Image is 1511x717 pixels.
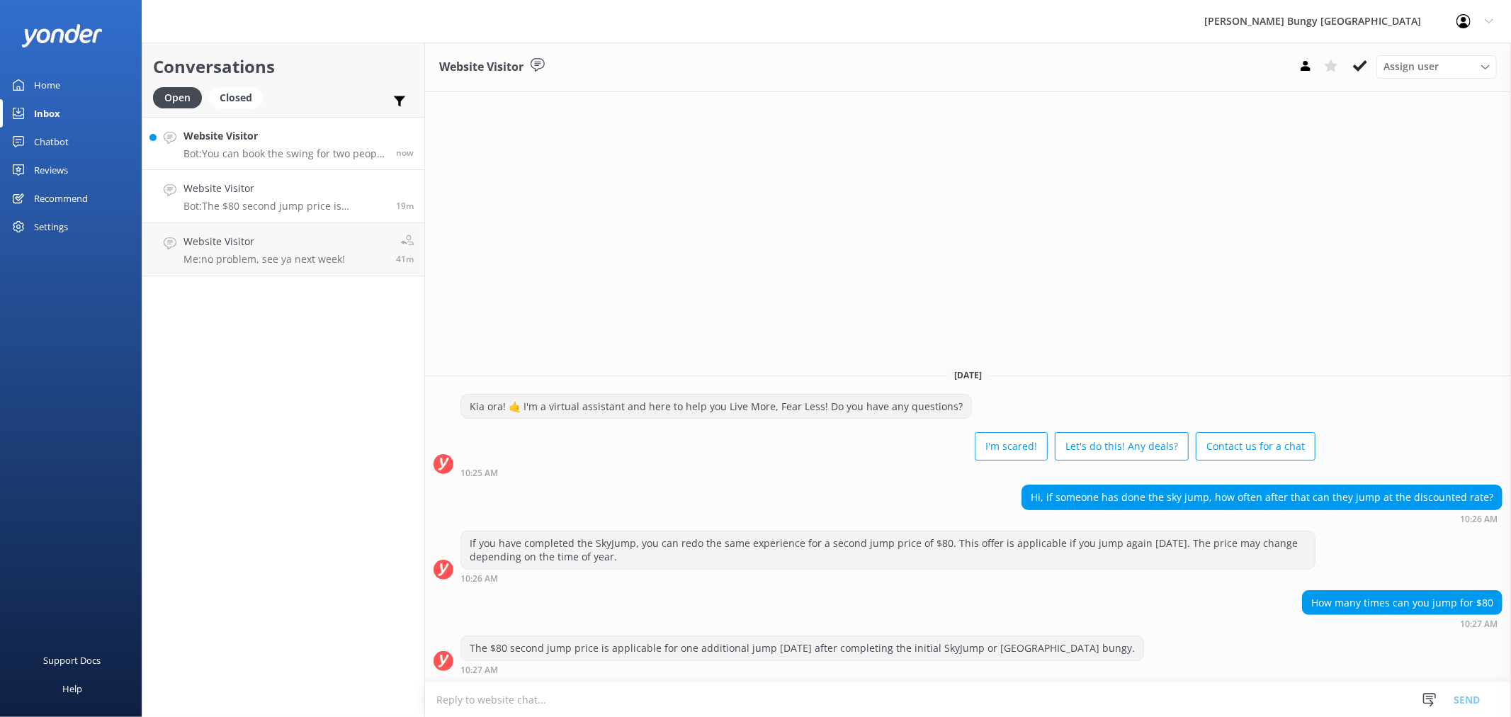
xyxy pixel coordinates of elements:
div: Inbox [34,99,60,128]
div: Aug 30 2025 10:27am (UTC +12:00) Pacific/Auckland [460,665,1144,674]
a: Closed [209,89,270,105]
strong: 10:27 AM [460,666,498,674]
h4: Website Visitor [183,181,385,196]
div: Aug 30 2025 10:27am (UTC +12:00) Pacific/Auckland [1302,619,1502,628]
p: Bot: You can book the swing for two people by reserving two individual spots for the same time. I... [183,147,385,160]
h4: Website Visitor [183,234,345,249]
div: Aug 30 2025 10:25am (UTC +12:00) Pacific/Auckland [460,468,1315,478]
div: Home [34,71,60,99]
div: If you have completed the SkyJump, you can redo the same experience for a second jump price of $8... [461,531,1315,569]
div: Kia ora! 🤙 I'm a virtual assistant and here to help you Live More, Fear Less! Do you have any que... [461,395,971,419]
img: yonder-white-logo.png [21,24,103,47]
div: Closed [209,87,263,108]
button: I'm scared! [975,432,1048,461]
div: Open [153,87,202,108]
div: Settings [34,213,68,241]
span: Aug 30 2025 10:04am (UTC +12:00) Pacific/Auckland [396,253,414,265]
button: Let's do this! Any deals? [1055,432,1189,461]
p: Me: no problem, see ya next week! [183,253,345,266]
div: Aug 30 2025 10:26am (UTC +12:00) Pacific/Auckland [1022,514,1502,524]
p: Bot: The $80 second jump price is applicable for one additional jump [DATE] after completing the ... [183,200,385,213]
a: Open [153,89,209,105]
strong: 10:27 AM [1460,620,1498,628]
button: Contact us for a chat [1196,432,1315,461]
div: The $80 second jump price is applicable for one additional jump [DATE] after completing the initi... [461,636,1143,660]
div: Support Docs [44,646,101,674]
a: Website VisitorBot:You can book the swing for two people by reserving two individual spots for th... [142,117,424,170]
span: [DATE] [946,369,990,381]
div: Aug 30 2025 10:26am (UTC +12:00) Pacific/Auckland [460,573,1315,583]
h2: Conversations [153,53,414,80]
div: Chatbot [34,128,69,156]
h3: Website Visitor [439,58,524,77]
span: Assign user [1383,59,1439,74]
div: Assign User [1376,55,1497,78]
div: Hi, if someone has done the sky jump, how often after that can they jump at the discounted rate? [1022,485,1502,509]
strong: 10:26 AM [460,575,498,583]
strong: 10:26 AM [1460,515,1498,524]
a: Website VisitorMe:no problem, see ya next week!41m [142,223,424,276]
div: Recommend [34,184,88,213]
span: Aug 30 2025 10:27am (UTC +12:00) Pacific/Auckland [396,200,414,212]
h4: Website Visitor [183,128,385,144]
div: Help [62,674,82,703]
strong: 10:25 AM [460,469,498,478]
span: Aug 30 2025 10:46am (UTC +12:00) Pacific/Auckland [396,147,414,159]
a: Website VisitorBot:The $80 second jump price is applicable for one additional jump [DATE] after c... [142,170,424,223]
div: How many times can you jump for $80 [1303,591,1502,615]
div: Reviews [34,156,68,184]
